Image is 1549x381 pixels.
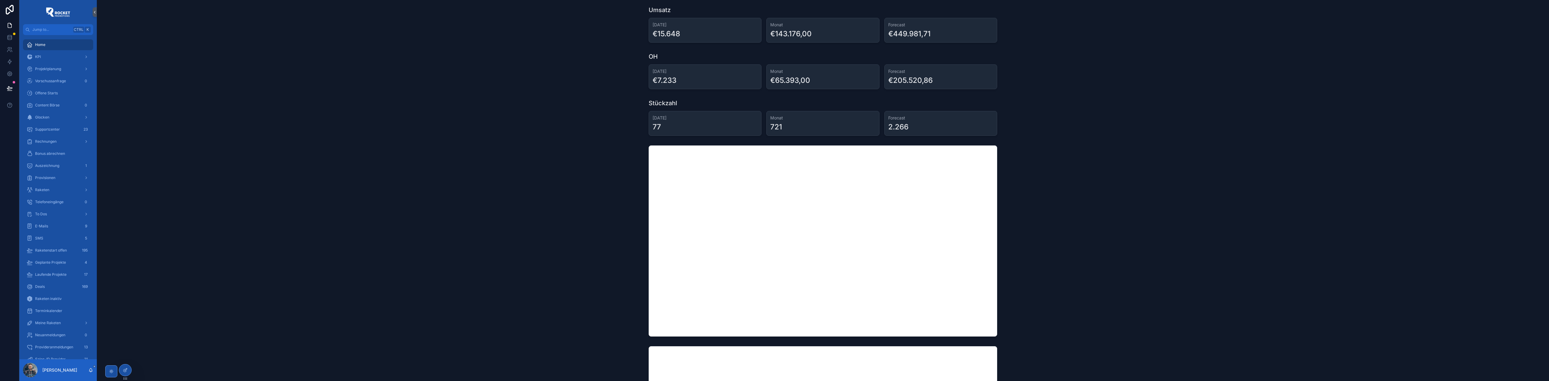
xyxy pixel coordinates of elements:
[80,283,90,290] div: 169
[35,308,62,313] span: Terminkalender
[82,331,90,339] div: 0
[770,122,782,132] div: 721
[23,293,93,304] a: Raketen inaktiv
[23,354,93,365] a: Sales-ID Provider21
[35,272,67,277] span: Laufende Projekte
[653,122,661,132] div: 77
[23,160,93,171] a: Auszeichnung1
[35,212,47,217] span: To Dos
[770,22,875,28] h3: Monat
[653,22,758,28] h3: [DATE]
[23,197,93,207] a: Telefoneingänge0
[23,172,93,183] a: Provisionen
[35,139,57,144] span: Rechnungen
[35,151,65,156] span: Bonus abrechnen
[35,79,66,83] span: Vorschussanfrage
[82,271,90,278] div: 17
[82,344,90,351] div: 13
[653,76,676,85] div: €7.233
[888,115,993,121] h3: Forecast
[888,76,933,85] div: €205.520,86
[35,91,58,96] span: Offene Starts
[23,233,93,244] a: SMS5
[35,260,66,265] span: Geplante Projekte
[35,67,61,71] span: Projektplanung
[82,259,90,266] div: 4
[85,27,90,32] span: K
[82,102,90,109] div: 0
[35,175,55,180] span: Provisionen
[73,27,84,33] span: Ctrl
[23,112,93,123] a: Glocken
[32,27,71,32] span: Jump to...
[35,321,61,325] span: Meine Raketen
[23,88,93,99] a: Offene Starts
[23,76,93,86] a: Vorschussanfrage0
[888,29,931,39] div: €449.981,71
[23,305,93,316] a: Terminkalender
[888,22,993,28] h3: Forecast
[35,224,48,229] span: E-Mails
[82,77,90,85] div: 0
[35,54,41,59] span: KPI
[35,115,49,120] span: Glocken
[23,342,93,353] a: Provideranmeldungen13
[82,126,90,133] div: 23
[23,136,93,147] a: Rechnungen
[35,42,45,47] span: Home
[35,187,49,192] span: Raketen
[35,163,59,168] span: Auszeichnung
[19,35,97,359] div: scrollable content
[46,7,70,17] img: App logo
[653,68,758,74] h3: [DATE]
[653,29,680,39] div: €15.648
[653,115,758,121] h3: [DATE]
[23,24,93,35] button: Jump to...CtrlK
[888,68,993,74] h3: Forecast
[82,162,90,169] div: 1
[649,99,677,107] h1: Stückzahl
[23,317,93,328] a: Meine Raketen
[82,198,90,206] div: 0
[35,200,64,204] span: Telefoneingänge
[649,6,671,14] h1: Umsatz
[23,269,93,280] a: Laufende Projekte17
[35,284,45,289] span: Deals
[23,330,93,340] a: Neuanmeldungen0
[23,100,93,111] a: Content Börse0
[649,52,658,61] h1: OH
[23,124,93,135] a: Supportcenter23
[35,103,60,108] span: Content Börse
[770,29,812,39] div: €143.176,00
[23,184,93,195] a: Raketen
[82,223,90,230] div: 9
[35,333,65,337] span: Neuanmeldungen
[23,63,93,74] a: Projektplanung
[23,221,93,232] a: E-Mails9
[35,236,43,241] span: SMS
[23,257,93,268] a: Geplante Projekte4
[23,281,93,292] a: Deals169
[23,209,93,220] a: To Dos
[35,296,62,301] span: Raketen inaktiv
[82,235,90,242] div: 5
[23,245,93,256] a: Raketenstart offen195
[23,51,93,62] a: KPI
[35,127,60,132] span: Supportcenter
[23,148,93,159] a: Bonus abrechnen
[35,357,66,362] span: Sales-ID Provider
[35,345,73,350] span: Provideranmeldungen
[80,247,90,254] div: 195
[888,122,909,132] div: 2.266
[42,367,77,373] p: [PERSON_NAME]
[35,248,67,253] span: Raketenstart offen
[770,76,810,85] div: €65.393,00
[82,356,90,363] div: 21
[770,68,875,74] h3: Monat
[23,39,93,50] a: Home
[770,115,875,121] h3: Monat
